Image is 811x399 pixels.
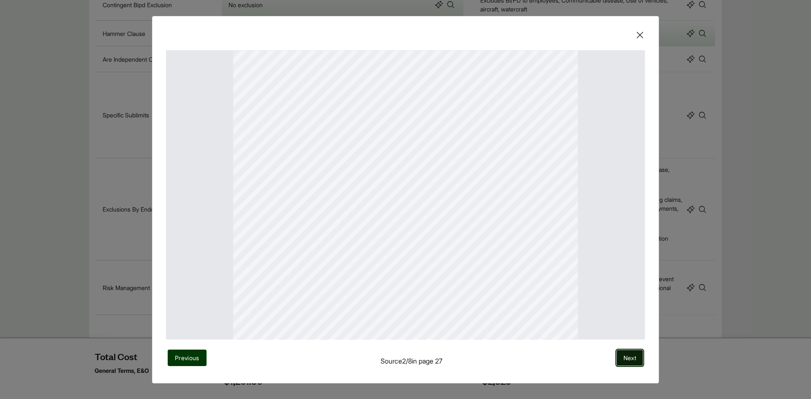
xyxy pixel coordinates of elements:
span: Previous [175,353,199,362]
span: Next [623,353,636,362]
button: Next [616,350,643,366]
p: Source 2 / 8 in page 27 [381,356,442,366]
button: Previous [168,350,207,366]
